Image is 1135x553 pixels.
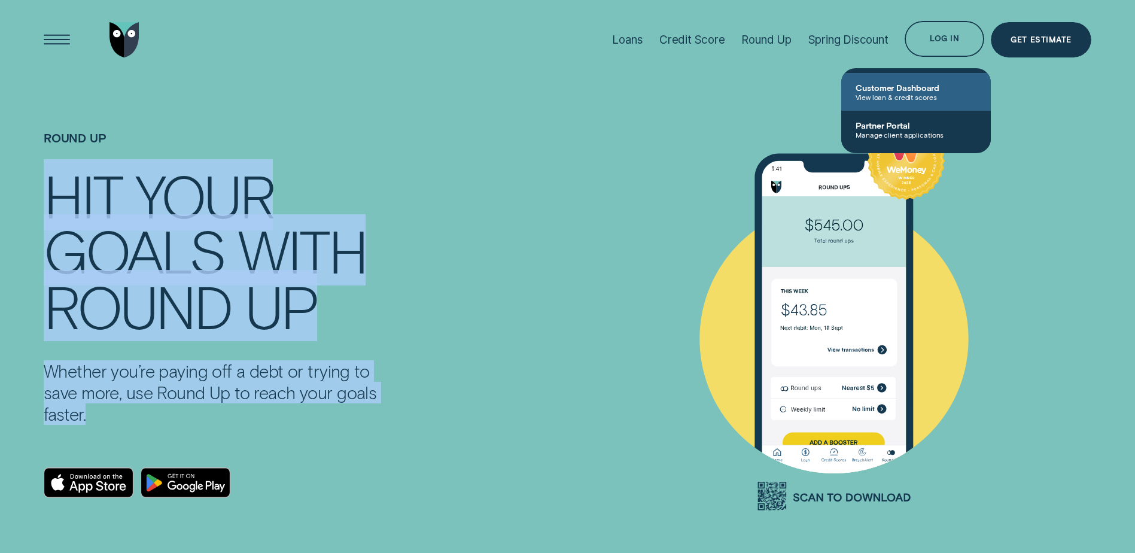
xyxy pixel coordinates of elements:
div: HIT [44,168,122,223]
a: Customer DashboardView loan & credit scores [841,73,991,111]
h4: HIT YOUR GOALS WITH ROUND UP [44,168,388,334]
button: Open Menu [39,22,75,58]
div: WITH [238,223,366,278]
div: ROUND [44,278,232,334]
a: Download on the App Store [44,467,133,498]
span: View loan & credit scores [856,93,976,101]
a: Partner PortalManage client applications [841,111,991,148]
div: GOALS [44,223,225,278]
div: Round Up [741,33,792,47]
div: UP [245,278,317,334]
div: YOUR [135,168,273,223]
img: Wisr [109,22,139,58]
button: Log in [905,21,984,57]
a: Android App on Google Play [141,467,230,498]
p: Whether you’re paying off a debt or trying to save more, use Round Up to reach your goals faster. [44,360,388,425]
div: Spring Discount [808,33,888,47]
span: Partner Portal [856,120,976,130]
span: Manage client applications [856,130,976,139]
span: Customer Dashboard [856,83,976,93]
div: Loans [612,33,643,47]
div: Credit Score [659,33,725,47]
a: Get Estimate [991,22,1091,58]
h1: Round Up [44,131,388,168]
